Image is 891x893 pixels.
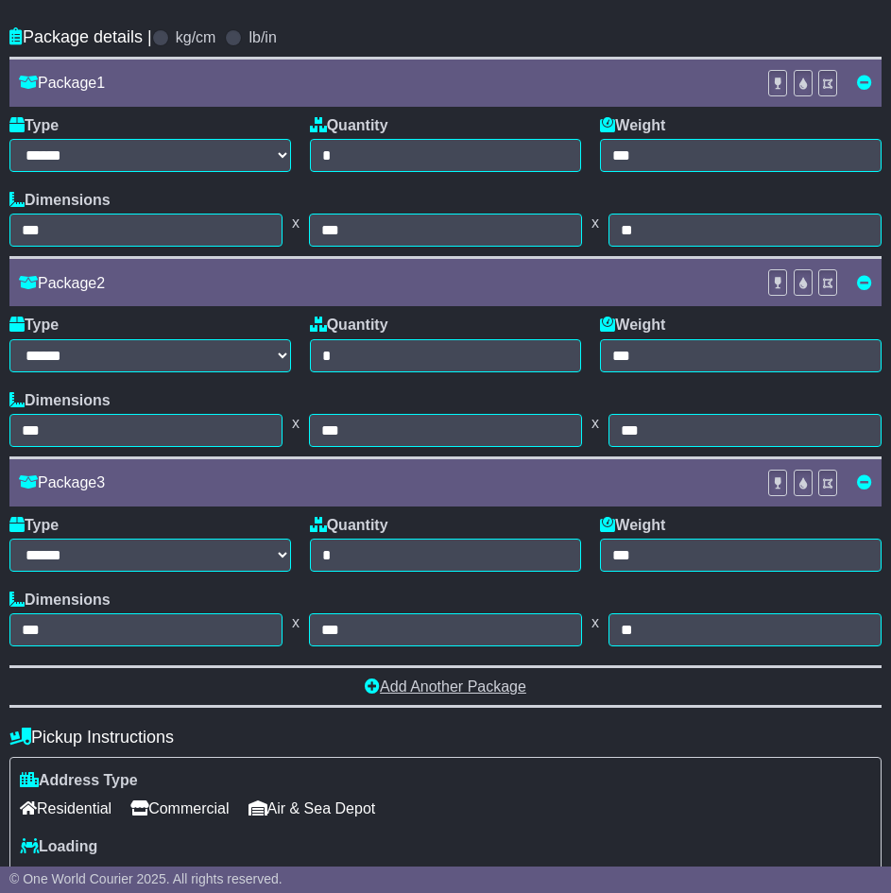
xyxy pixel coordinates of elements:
[9,391,111,409] label: Dimensions
[582,613,608,631] span: x
[20,837,97,855] label: Loading
[310,516,388,534] label: Quantity
[857,275,872,291] a: Remove this item
[9,316,59,334] label: Type
[20,794,111,823] span: Residential
[248,794,376,823] span: Air & Sea Depot
[9,591,111,609] label: Dimensions
[600,516,665,534] label: Weight
[96,474,105,490] span: 3
[176,28,216,46] label: kg/cm
[9,473,758,491] div: Package
[283,414,309,432] span: x
[582,414,608,432] span: x
[600,116,665,134] label: Weight
[365,678,526,695] a: Add Another Package
[283,214,309,232] span: x
[9,116,59,134] label: Type
[857,75,872,91] a: Remove this item
[9,871,283,886] span: © One World Courier 2025. All rights reserved.
[582,214,608,232] span: x
[310,316,388,334] label: Quantity
[600,316,665,334] label: Weight
[248,28,276,46] label: lb/in
[9,74,758,92] div: Package
[103,861,169,890] span: Tail Lift
[96,75,105,91] span: 1
[310,116,388,134] label: Quantity
[283,613,309,631] span: x
[9,191,111,209] label: Dimensions
[9,728,882,747] h4: Pickup Instructions
[9,274,758,292] div: Package
[96,275,105,291] span: 2
[20,861,84,890] span: Forklift
[130,794,229,823] span: Commercial
[9,516,59,534] label: Type
[20,771,138,789] label: Address Type
[857,474,872,490] a: Remove this item
[9,27,152,47] h4: Package details |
